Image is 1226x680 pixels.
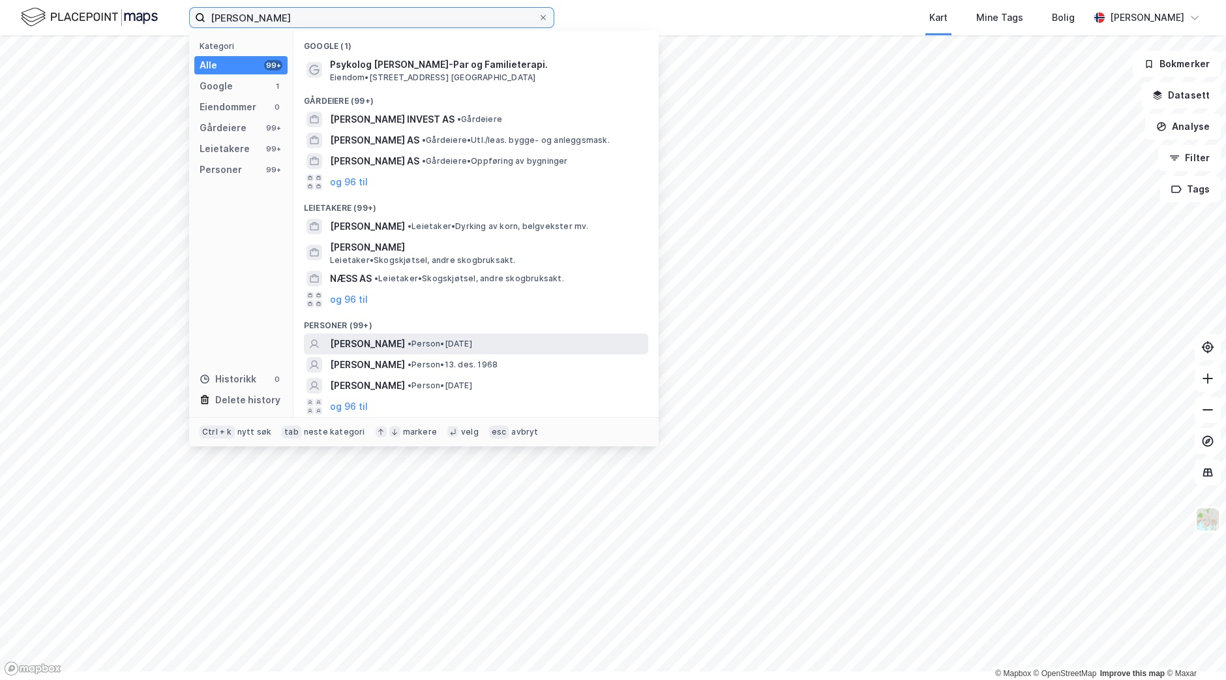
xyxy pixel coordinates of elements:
[200,120,247,136] div: Gårdeiere
[457,114,461,124] span: •
[282,425,301,439] div: tab
[408,339,411,348] span: •
[461,427,479,437] div: velg
[304,427,365,437] div: neste kategori
[293,31,659,54] div: Google (1)
[374,273,378,283] span: •
[205,8,538,27] input: Søk på adresse, matrikkel, gårdeiere, leietakere eller personer
[200,162,242,178] div: Personer
[1161,617,1226,680] iframe: Chat Widget
[408,339,472,349] span: Person • [DATE]
[330,255,516,266] span: Leietaker • Skogskjøtsel, andre skogbruksakt.
[1100,669,1165,678] a: Improve this map
[330,240,643,255] span: [PERSON_NAME]
[408,360,498,370] span: Person • 13. des. 1968
[200,99,256,115] div: Eiendommer
[330,219,405,234] span: [PERSON_NAME]
[264,144,282,154] div: 99+
[1133,51,1221,77] button: Bokmerker
[1145,114,1221,140] button: Analyse
[1158,145,1221,171] button: Filter
[330,378,405,394] span: [PERSON_NAME]
[1141,82,1221,108] button: Datasett
[408,380,472,391] span: Person • [DATE]
[200,141,250,157] div: Leietakere
[330,357,405,373] span: [PERSON_NAME]
[200,57,217,73] div: Alle
[422,135,610,146] span: Gårdeiere • Utl./leas. bygge- og anleggsmask.
[1034,669,1097,678] a: OpenStreetMap
[330,112,455,127] span: [PERSON_NAME] INVEST AS
[4,661,61,676] a: Mapbox homepage
[408,380,411,390] span: •
[489,425,509,439] div: esc
[408,221,589,232] span: Leietaker • Dyrking av korn, belgvekster mv.
[200,78,233,94] div: Google
[272,374,282,384] div: 0
[330,292,368,307] button: og 96 til
[272,102,282,112] div: 0
[264,164,282,175] div: 99+
[264,123,282,133] div: 99+
[1110,10,1184,25] div: [PERSON_NAME]
[293,193,659,216] div: Leietakere (99+)
[330,57,643,72] span: Psykolog [PERSON_NAME]-Par og Familieterapi.
[929,10,948,25] div: Kart
[422,156,568,166] span: Gårdeiere • Oppføring av bygninger
[1052,10,1075,25] div: Bolig
[408,360,411,369] span: •
[422,135,426,145] span: •
[1195,507,1220,532] img: Z
[330,174,368,190] button: og 96 til
[330,132,419,148] span: [PERSON_NAME] AS
[1160,176,1221,202] button: Tags
[330,336,405,352] span: [PERSON_NAME]
[330,153,419,169] span: [PERSON_NAME] AS
[374,273,564,284] span: Leietaker • Skogskjøtsel, andre skogbruksakt.
[330,72,535,83] span: Eiendom • [STREET_ADDRESS] [GEOGRAPHIC_DATA]
[200,425,235,439] div: Ctrl + k
[511,427,538,437] div: avbryt
[457,114,502,125] span: Gårdeiere
[272,81,282,91] div: 1
[215,392,280,408] div: Delete history
[237,427,272,437] div: nytt søk
[995,669,1031,678] a: Mapbox
[264,60,282,70] div: 99+
[293,310,659,333] div: Personer (99+)
[200,41,288,51] div: Kategori
[330,271,372,286] span: NÆSS AS
[976,10,1023,25] div: Mine Tags
[21,6,158,29] img: logo.f888ab2527a4732fd821a326f86c7f29.svg
[403,427,437,437] div: markere
[422,156,426,166] span: •
[330,399,368,414] button: og 96 til
[200,371,256,387] div: Historikk
[408,221,411,231] span: •
[293,85,659,109] div: Gårdeiere (99+)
